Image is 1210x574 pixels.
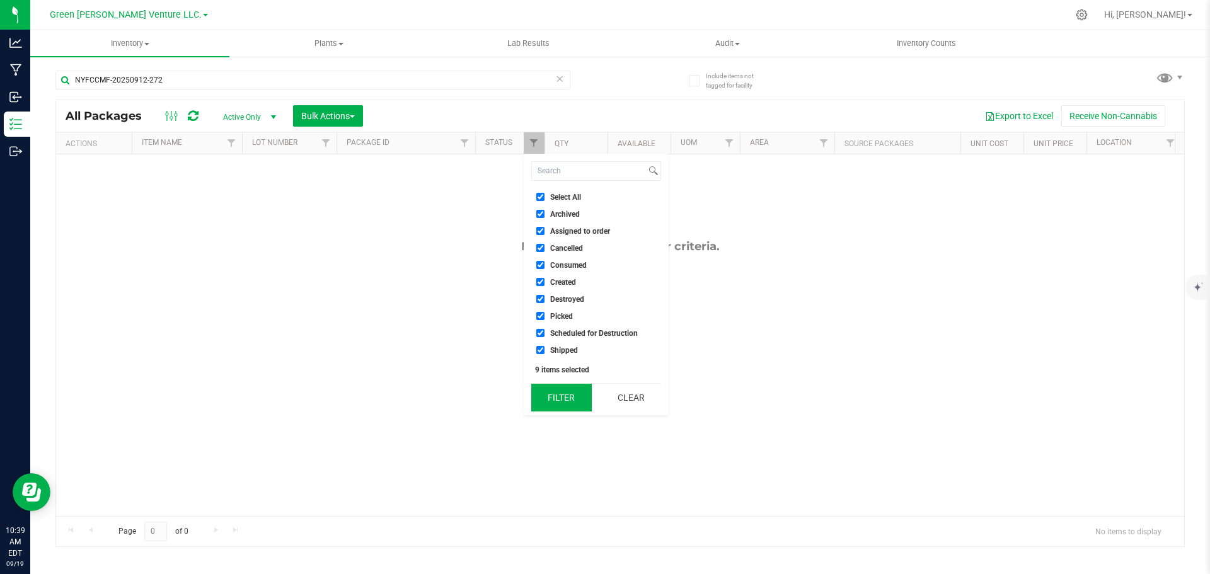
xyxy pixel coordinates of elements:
a: Filter [814,132,834,154]
a: Item Name [142,138,182,147]
inline-svg: Manufacturing [9,64,22,76]
span: Destroyed [550,296,584,303]
a: Unit Cost [971,139,1008,148]
inline-svg: Inventory [9,118,22,130]
span: Created [550,278,576,286]
input: Scheduled for Destruction [536,329,544,337]
button: Bulk Actions [293,105,363,127]
a: Lot Number [252,138,297,147]
span: Archived [550,210,580,218]
button: Clear [601,384,661,411]
input: Assigned to order [536,227,544,235]
span: Assigned to order [550,227,610,235]
a: Filter [316,132,337,154]
inline-svg: Outbound [9,145,22,158]
input: Select All [536,193,544,201]
span: Hi, [PERSON_NAME]! [1104,9,1186,20]
span: Include items not tagged for facility [706,71,769,90]
a: Filter [719,132,740,154]
span: Consumed [550,261,587,269]
th: Source Packages [834,132,960,154]
span: Bulk Actions [301,111,355,121]
p: 10:39 AM EDT [6,525,25,559]
a: Lab Results [429,30,628,57]
div: Actions [66,139,127,148]
a: Unit Price [1034,139,1073,148]
a: Available [618,139,655,148]
a: Status [485,138,512,147]
div: Manage settings [1074,9,1090,21]
input: Consumed [536,261,544,269]
span: Green [PERSON_NAME] Venture LLC. [50,9,202,20]
span: Shipped [550,347,578,354]
a: Filter [221,132,242,154]
a: Location [1097,138,1132,147]
span: Inventory [30,38,229,49]
input: Search [532,162,646,180]
input: Destroyed [536,295,544,303]
a: Qty [555,139,568,148]
a: Filter [454,132,475,154]
span: All Packages [66,109,154,123]
span: Plants [230,38,428,49]
a: Filter [1160,132,1181,154]
a: Inventory Counts [827,30,1026,57]
inline-svg: Analytics [9,37,22,49]
span: Audit [628,38,826,49]
input: Archived [536,210,544,218]
a: Audit [628,30,827,57]
span: No items to display [1085,522,1172,541]
input: Shipped [536,346,544,354]
span: Picked [550,313,573,320]
iframe: Resource center [13,473,50,511]
input: Created [536,278,544,286]
p: 09/19 [6,559,25,568]
div: 9 items selected [535,365,657,374]
button: Receive Non-Cannabis [1061,105,1165,127]
span: Inventory Counts [880,38,973,49]
div: No packages match filter criteria. [56,239,1184,253]
a: Filter [524,132,544,154]
a: UOM [681,138,697,147]
input: Picked [536,312,544,320]
button: Filter [531,384,592,411]
inline-svg: Inbound [9,91,22,103]
button: Export to Excel [977,105,1061,127]
span: Cancelled [550,244,583,252]
input: Cancelled [536,244,544,252]
span: Clear [555,71,564,87]
span: Select All [550,193,581,201]
a: Inventory [30,30,229,57]
span: Scheduled for Destruction [550,330,638,337]
input: Search Package ID, Item Name, SKU, Lot or Part Number... [55,71,570,89]
span: Lab Results [490,38,567,49]
a: Area [750,138,769,147]
a: Plants [229,30,429,57]
a: Package ID [347,138,389,147]
span: Page of 0 [108,522,199,541]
